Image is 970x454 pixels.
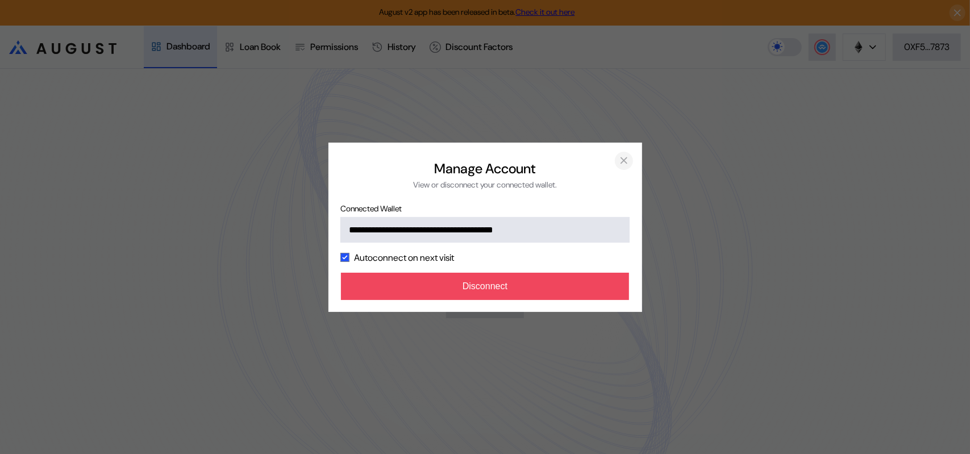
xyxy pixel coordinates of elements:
[413,180,557,190] div: View or disconnect your connected wallet.
[435,160,536,177] h2: Manage Account
[354,252,454,264] label: Autoconnect on next visit
[615,152,633,170] button: close modal
[341,273,630,300] button: Disconnect
[340,203,629,214] span: Connected Wallet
